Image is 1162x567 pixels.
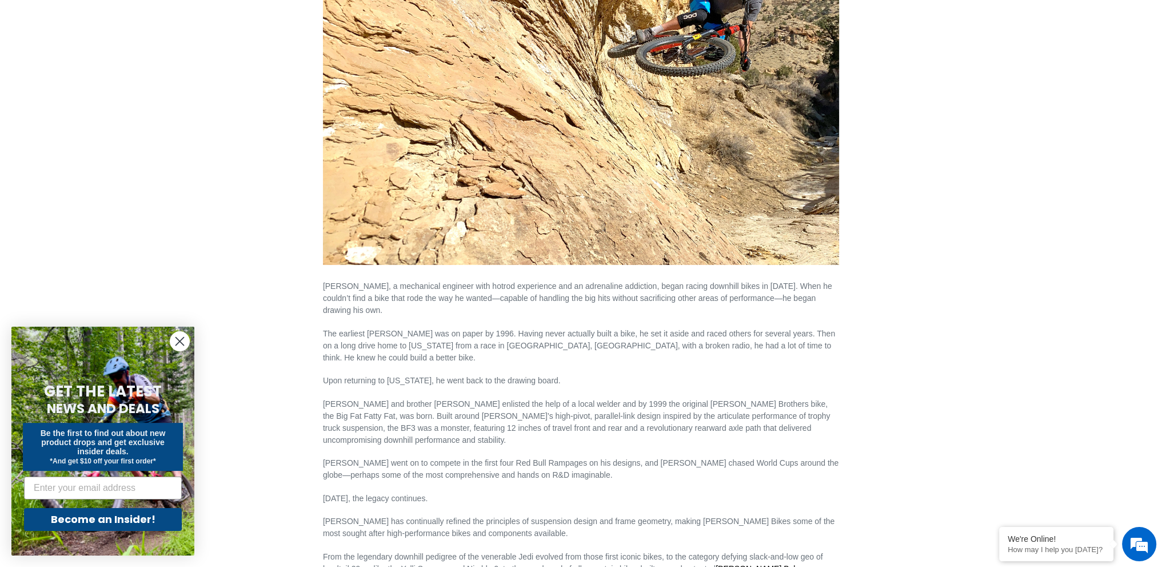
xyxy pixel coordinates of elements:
span: *And get $10 off your first order* [50,457,155,465]
input: Enter your email address [24,477,182,499]
p: Upon returning to [US_STATE], he went back to the drawing board. [323,375,839,387]
p: [PERSON_NAME] has continually refined the principles of suspension design and frame geometry, mak... [323,516,839,540]
span: NEWS AND DEALS [47,399,159,418]
p: The earliest [PERSON_NAME] was on paper by 1996. Having never actually built a bike, he set it as... [323,328,839,364]
p: [PERSON_NAME] went on to compete in the first four Red Bull Rampages on his designs, and [PERSON_... [323,457,839,481]
span: GET THE LATEST [44,381,162,402]
p: How may I help you today? [1008,545,1105,554]
span: Be the first to find out about new product drops and get exclusive insider deals. [41,429,166,456]
button: Close dialog [170,331,190,351]
p: [DATE], the legacy continues. [323,493,839,505]
button: Become an Insider! [24,508,182,531]
p: [PERSON_NAME] and brother [PERSON_NAME] enlisted the help of a local welder and by 1999 the origi... [323,398,839,446]
p: [PERSON_NAME], a mechanical engineer with hotrod experience and an adrenaline addiction, began ra... [323,268,839,316]
div: We're Online! [1008,534,1105,544]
